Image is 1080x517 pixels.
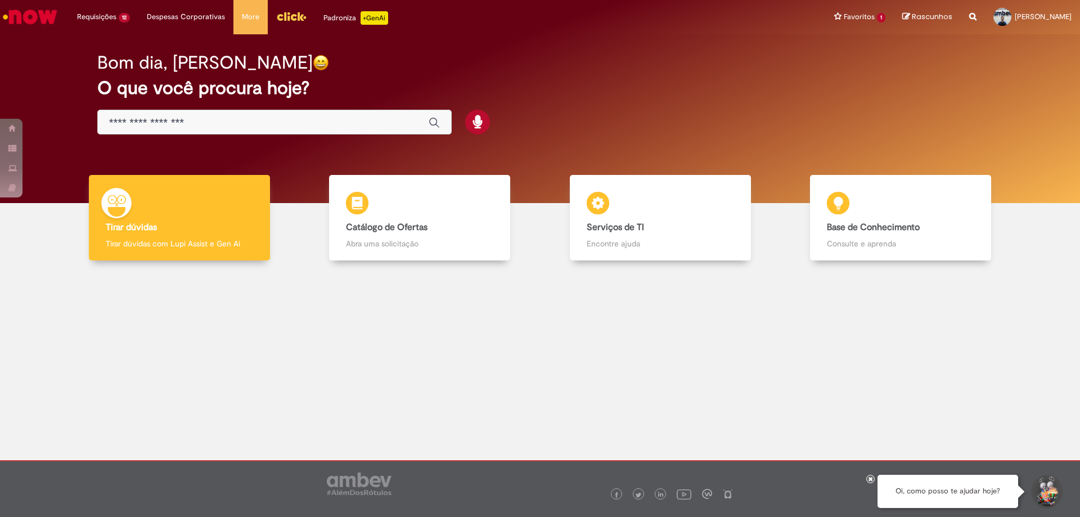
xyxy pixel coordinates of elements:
span: Rascunhos [912,11,952,22]
img: logo_footer_ambev_rotulo_gray.png [327,473,391,495]
img: logo_footer_workplace.png [702,489,712,499]
img: happy-face.png [313,55,329,71]
b: Serviços de TI [587,222,644,233]
span: 12 [119,13,130,23]
h2: O que você procura hoje? [97,78,983,98]
div: Padroniza [323,11,388,25]
span: Despesas Corporativas [147,11,225,23]
p: Encontre ajuda [587,238,734,249]
a: Rascunhos [902,12,952,23]
b: Tirar dúvidas [106,222,157,233]
img: logo_footer_naosei.png [723,489,733,499]
p: Consulte e aprenda [827,238,974,249]
a: Tirar dúvidas Tirar dúvidas com Lupi Assist e Gen Ai [59,175,300,261]
img: click_logo_yellow_360x200.png [276,8,307,25]
p: Tirar dúvidas com Lupi Assist e Gen Ai [106,238,253,249]
b: Catálogo de Ofertas [346,222,427,233]
a: Catálogo de Ofertas Abra uma solicitação [300,175,541,261]
p: Abra uma solicitação [346,238,493,249]
span: 1 [877,13,885,23]
img: logo_footer_youtube.png [677,487,691,501]
img: ServiceNow [1,6,59,28]
a: Serviços de TI Encontre ajuda [540,175,781,261]
h2: Bom dia, [PERSON_NAME] [97,53,313,73]
a: Base de Conhecimento Consulte e aprenda [781,175,1021,261]
div: Oi, como posso te ajudar hoje? [877,475,1018,508]
span: Requisições [77,11,116,23]
span: [PERSON_NAME] [1015,12,1072,21]
img: logo_footer_twitter.png [636,492,641,498]
button: Iniciar Conversa de Suporte [1029,475,1063,509]
span: More [242,11,259,23]
p: +GenAi [361,11,388,25]
b: Base de Conhecimento [827,222,920,233]
span: Favoritos [844,11,875,23]
img: logo_footer_facebook.png [614,492,619,498]
img: logo_footer_linkedin.png [658,492,664,498]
